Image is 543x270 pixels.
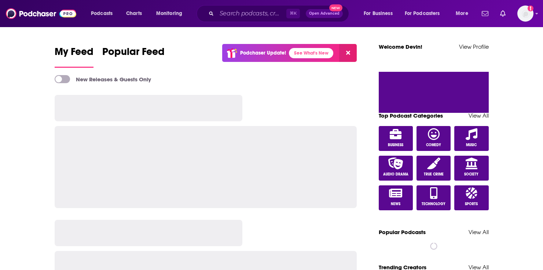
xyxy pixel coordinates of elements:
span: News [391,202,400,206]
button: open menu [451,8,477,19]
span: For Business [364,8,393,19]
span: My Feed [55,45,93,62]
a: Popular Podcasts [379,229,426,236]
button: Show profile menu [517,5,533,22]
span: Logged in as sschroeder [517,5,533,22]
span: Music [466,143,477,147]
p: Podchaser Update! [240,50,286,56]
button: open menu [151,8,192,19]
a: Music [454,126,489,151]
span: Business [388,143,403,147]
span: Monitoring [156,8,182,19]
span: Open Advanced [309,12,340,15]
span: Popular Feed [102,45,165,62]
a: Technology [417,185,451,210]
a: Popular Feed [102,45,165,68]
span: New [329,4,342,11]
span: ⌘ K [286,9,300,18]
a: See What's New [289,48,333,58]
a: Comedy [417,126,451,151]
span: Comedy [426,143,441,147]
a: View All [469,229,489,236]
a: View All [469,112,489,119]
img: Podchaser - Follow, Share and Rate Podcasts [6,7,76,21]
span: True Crime [424,172,444,177]
span: More [456,8,468,19]
a: Audio Drama [379,156,413,181]
a: My Feed [55,45,93,68]
a: Welcome Devin! [379,43,422,50]
img: User Profile [517,5,533,22]
a: View Profile [459,43,489,50]
a: Society [454,156,489,181]
span: Sports [465,202,478,206]
span: Technology [422,202,445,206]
span: Charts [126,8,142,19]
div: Search podcasts, credits, & more... [203,5,356,22]
input: Search podcasts, credits, & more... [217,8,286,19]
button: open menu [400,8,451,19]
span: Podcasts [91,8,113,19]
span: Society [464,172,478,177]
a: Business [379,126,413,151]
a: News [379,185,413,210]
a: New Releases & Guests Only [55,75,151,83]
span: Audio Drama [383,172,408,177]
a: Charts [121,8,146,19]
a: Sports [454,185,489,210]
svg: Add a profile image [528,5,533,11]
button: open menu [359,8,402,19]
a: True Crime [417,156,451,181]
a: Top Podcast Categories [379,112,443,119]
span: For Podcasters [405,8,440,19]
a: Show notifications dropdown [479,7,491,20]
button: Open AdvancedNew [306,9,343,18]
button: open menu [86,8,122,19]
a: Show notifications dropdown [497,7,509,20]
